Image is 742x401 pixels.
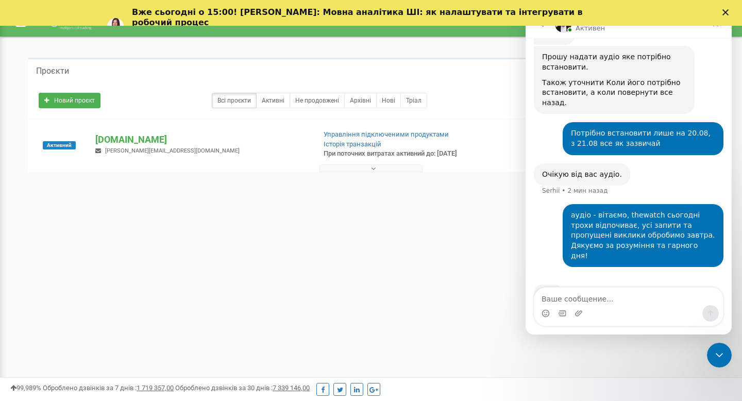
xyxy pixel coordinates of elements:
[722,9,733,15] div: Закрыть
[39,93,100,108] a: Новий проєкт
[400,93,427,108] a: Тріал
[290,93,345,108] a: Не продовжені
[175,384,310,392] span: Оброблено дзвінків за 30 днів :
[10,384,41,392] span: 99,989%
[132,7,583,27] b: Вже сьогодні о 15:00! [PERSON_NAME]: Мовна аналітика ШІ: як налаштувати та інтегрувати в робочий ...
[36,66,69,76] h5: Проєкти
[107,18,124,35] img: Profile image for Yuliia
[137,384,174,392] u: 1 719 357,00
[43,141,76,149] span: Активний
[344,93,377,108] a: Архівні
[95,133,307,146] p: [DOMAIN_NAME]
[212,93,257,108] a: Всі проєкти
[43,384,174,392] span: Оброблено дзвінків за 7 днів :
[526,10,732,335] iframe: Intercom live chat
[105,147,240,154] span: [PERSON_NAME][EMAIL_ADDRESS][DOMAIN_NAME]
[376,93,401,108] a: Нові
[324,140,381,148] a: Історія транзакцій
[324,149,478,159] p: При поточних витратах активний до: [DATE]
[707,343,732,367] iframe: Intercom live chat
[324,130,449,138] a: Управління підключеними продуктами
[256,93,290,108] a: Активні
[273,384,310,392] u: 7 339 146,00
